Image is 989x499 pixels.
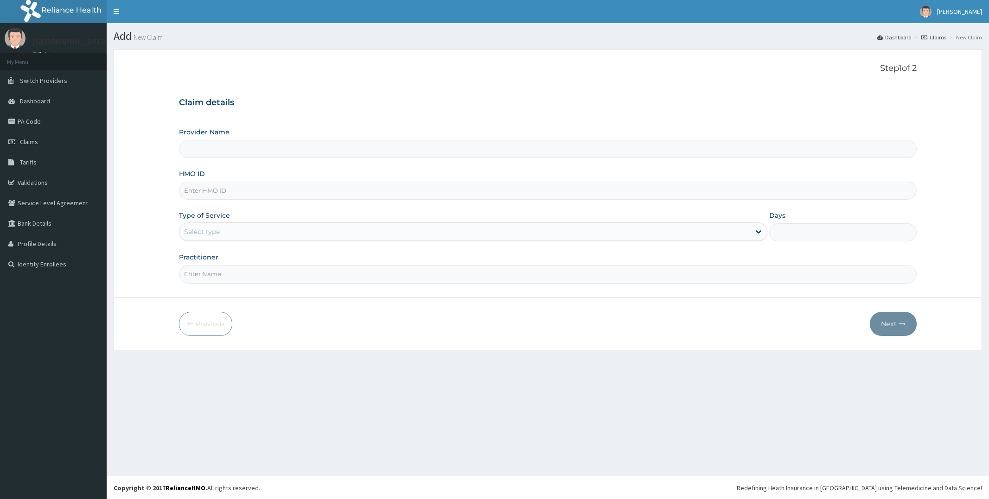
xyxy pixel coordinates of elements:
[184,227,220,236] div: Select type
[20,158,37,166] span: Tariffs
[921,33,946,41] a: Claims
[32,38,134,46] p: [GEOGRAPHIC_DATA] ABUJA
[179,98,916,108] h3: Claim details
[179,211,230,220] label: Type of Service
[769,211,785,220] label: Days
[5,28,26,49] img: User Image
[32,51,55,57] a: Online
[20,76,67,85] span: Switch Providers
[166,484,205,492] a: RelianceHMO
[947,33,982,41] li: New Claim
[114,484,207,492] strong: Copyright © 2017 .
[20,97,50,105] span: Dashboard
[179,169,205,178] label: HMO ID
[937,7,982,16] span: [PERSON_NAME]
[179,312,232,336] button: Previous
[179,253,218,262] label: Practitioner
[114,30,982,42] h1: Add
[920,6,932,18] img: User Image
[179,182,916,200] input: Enter HMO ID
[179,127,230,137] label: Provider Name
[20,138,38,146] span: Claims
[132,34,163,41] small: New Claim
[870,312,917,336] button: Next
[179,265,916,283] input: Enter Name
[737,483,982,493] div: Redefining Heath Insurance in [GEOGRAPHIC_DATA] using Telemedicine and Data Science!
[877,33,912,41] a: Dashboard
[179,63,916,74] p: Step 1 of 2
